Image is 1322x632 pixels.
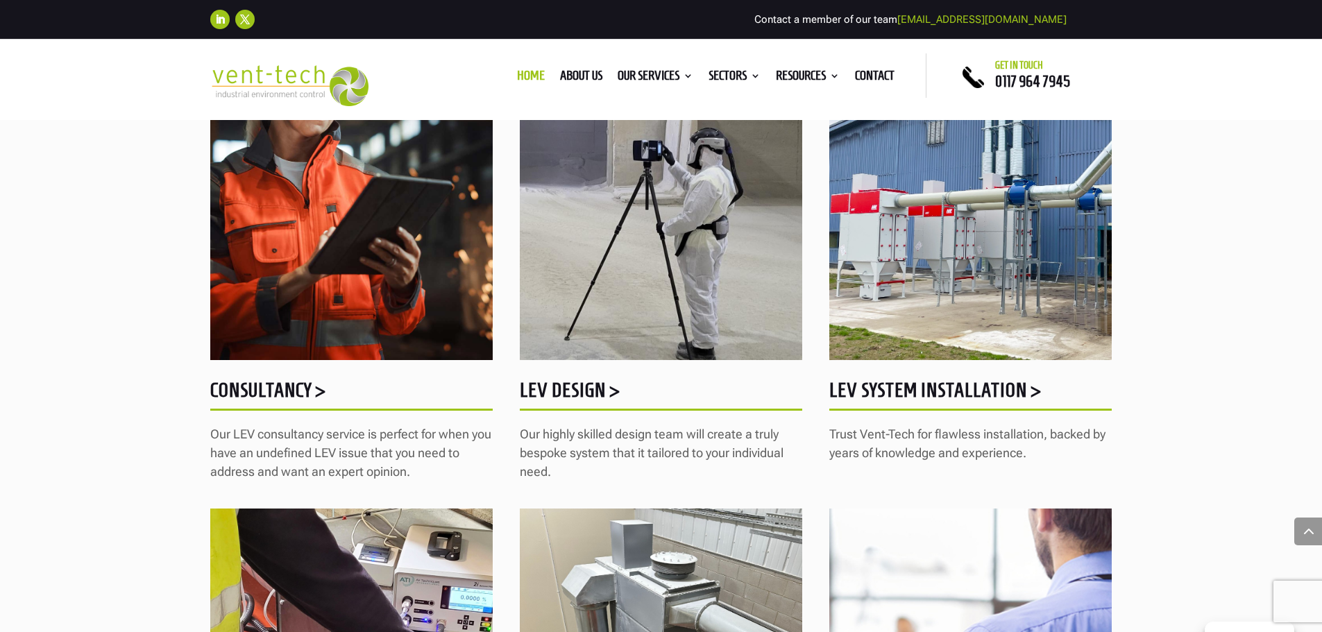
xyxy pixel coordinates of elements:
[560,71,602,86] a: About us
[829,380,1112,407] h5: LEV System Installation >
[520,380,802,407] h5: LEV Design >
[776,71,840,86] a: Resources
[210,10,230,29] a: Follow on LinkedIn
[210,425,493,481] p: Our LEV consultancy service is perfect for when you have an undefined LEV issue that you need to ...
[517,71,545,86] a: Home
[618,71,693,86] a: Our Services
[709,71,761,86] a: Sectors
[210,380,493,407] h5: Consultancy >
[520,425,802,481] p: Our highly skilled design team will create a truly bespoke system that it tailored to your indivi...
[210,65,369,106] img: 2023-09-27T08_35_16.549ZVENT-TECH---Clear-background
[995,73,1070,89] a: 0117 964 7945
[754,13,1067,26] span: Contact a member of our team
[855,71,895,86] a: Contact
[829,425,1112,462] p: Trust Vent-Tech for flawless installation, backed by years of knowledge and experience.
[235,10,255,29] a: Follow on X
[897,13,1067,26] a: [EMAIL_ADDRESS][DOMAIN_NAME]
[995,60,1043,71] span: Get in touch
